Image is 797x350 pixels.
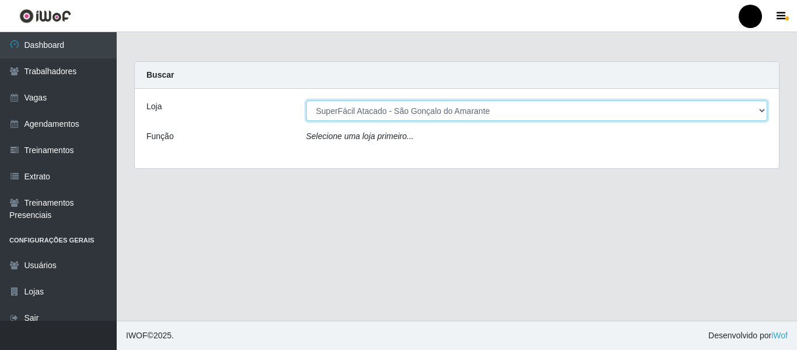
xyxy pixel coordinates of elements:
[126,330,174,342] span: © 2025 .
[146,101,162,113] label: Loja
[146,130,174,143] label: Função
[126,331,148,340] span: IWOF
[19,9,71,23] img: CoreUI Logo
[306,131,414,141] i: Selecione uma loja primeiro...
[708,330,788,342] span: Desenvolvido por
[146,70,174,79] strong: Buscar
[771,331,788,340] a: iWof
